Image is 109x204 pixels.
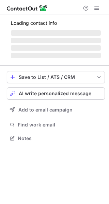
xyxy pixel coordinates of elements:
span: ‌ [11,30,101,36]
p: Loading contact info [11,20,101,26]
button: Notes [7,134,105,143]
button: Find work email [7,120,105,130]
span: AI write personalized message [19,91,91,96]
button: AI write personalized message [7,87,105,100]
span: ‌ [11,53,101,58]
span: Find work email [18,122,102,128]
span: ‌ [11,38,101,43]
img: ContactOut v5.3.10 [7,4,48,12]
span: Add to email campaign [18,107,73,113]
span: Notes [18,135,102,141]
span: ‌ [11,45,101,51]
button: save-profile-one-click [7,71,105,83]
button: Add to email campaign [7,104,105,116]
div: Save to List / ATS / CRM [19,74,93,80]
